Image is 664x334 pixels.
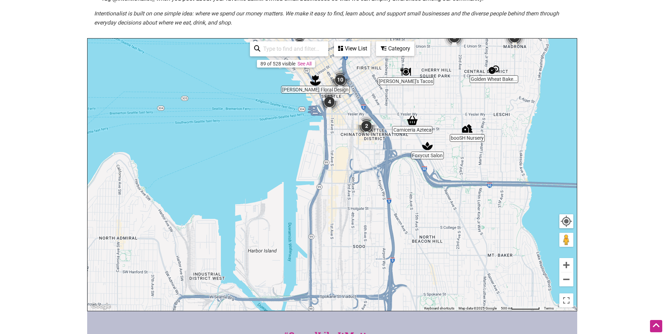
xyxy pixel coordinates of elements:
div: Type to search and filter [250,41,328,56]
div: 10 [327,67,354,93]
div: 89 of 528 visible [260,61,295,67]
img: Google [89,302,112,311]
div: Golden Wheat Bakery — Central District [486,62,502,78]
div: 2 [353,113,380,139]
div: Scroll Back to Top [650,320,662,332]
div: Sal Floral Design [307,72,323,88]
button: Your Location [559,214,573,228]
div: Carmelo's Tacos [398,64,414,80]
div: 4 [316,89,343,115]
div: Foxycut Salon [419,138,435,154]
button: Toggle fullscreen view [559,293,574,308]
div: Filter by category [376,41,414,56]
a: Open this area in Google Maps (opens a new window) [89,302,112,311]
span: 500 m [501,306,511,310]
em: Intentionalist is built on one simple idea: where we spend our money matters. We make it easy to ... [94,10,559,26]
a: Terms [544,306,554,310]
div: booSH Nursery [459,120,475,137]
button: Drag Pegman onto the map to open Street View [559,233,573,247]
button: Map Scale: 500 m per 78 pixels [499,306,542,311]
div: Carniceria Azteca [404,112,420,128]
span: Map data ©2025 Google [459,306,497,310]
input: Type to find and filter... [260,42,324,56]
button: Keyboard shortcuts [424,306,454,311]
div: View List [335,42,370,55]
div: See a list of the visible businesses [334,41,370,56]
button: Zoom out [559,272,573,286]
div: Category [377,42,414,55]
button: Zoom in [559,258,573,272]
a: See All [298,61,312,67]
